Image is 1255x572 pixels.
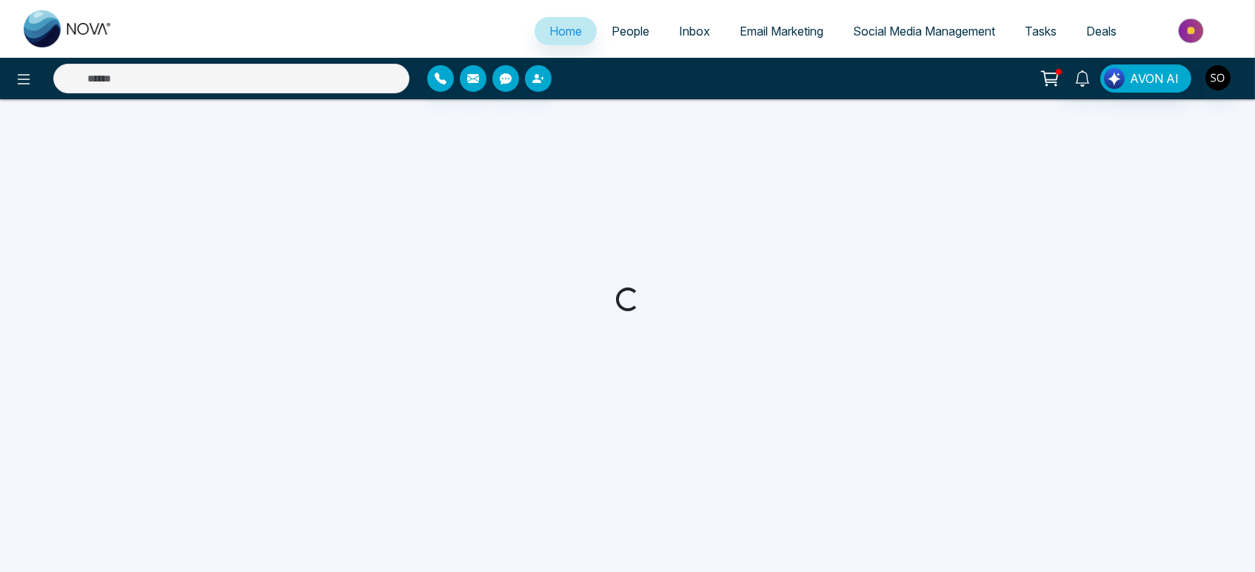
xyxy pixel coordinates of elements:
[1130,70,1179,87] span: AVON AI
[597,17,664,45] a: People
[549,24,582,39] span: Home
[1139,14,1246,47] img: Market-place.gif
[853,24,995,39] span: Social Media Management
[612,24,649,39] span: People
[664,17,725,45] a: Inbox
[1071,17,1131,45] a: Deals
[725,17,838,45] a: Email Marketing
[1010,17,1071,45] a: Tasks
[1025,24,1057,39] span: Tasks
[679,24,710,39] span: Inbox
[1086,24,1117,39] span: Deals
[535,17,597,45] a: Home
[24,10,113,47] img: Nova CRM Logo
[1205,65,1231,90] img: User Avatar
[1100,64,1191,93] button: AVON AI
[740,24,823,39] span: Email Marketing
[1104,68,1125,89] img: Lead Flow
[838,17,1010,45] a: Social Media Management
